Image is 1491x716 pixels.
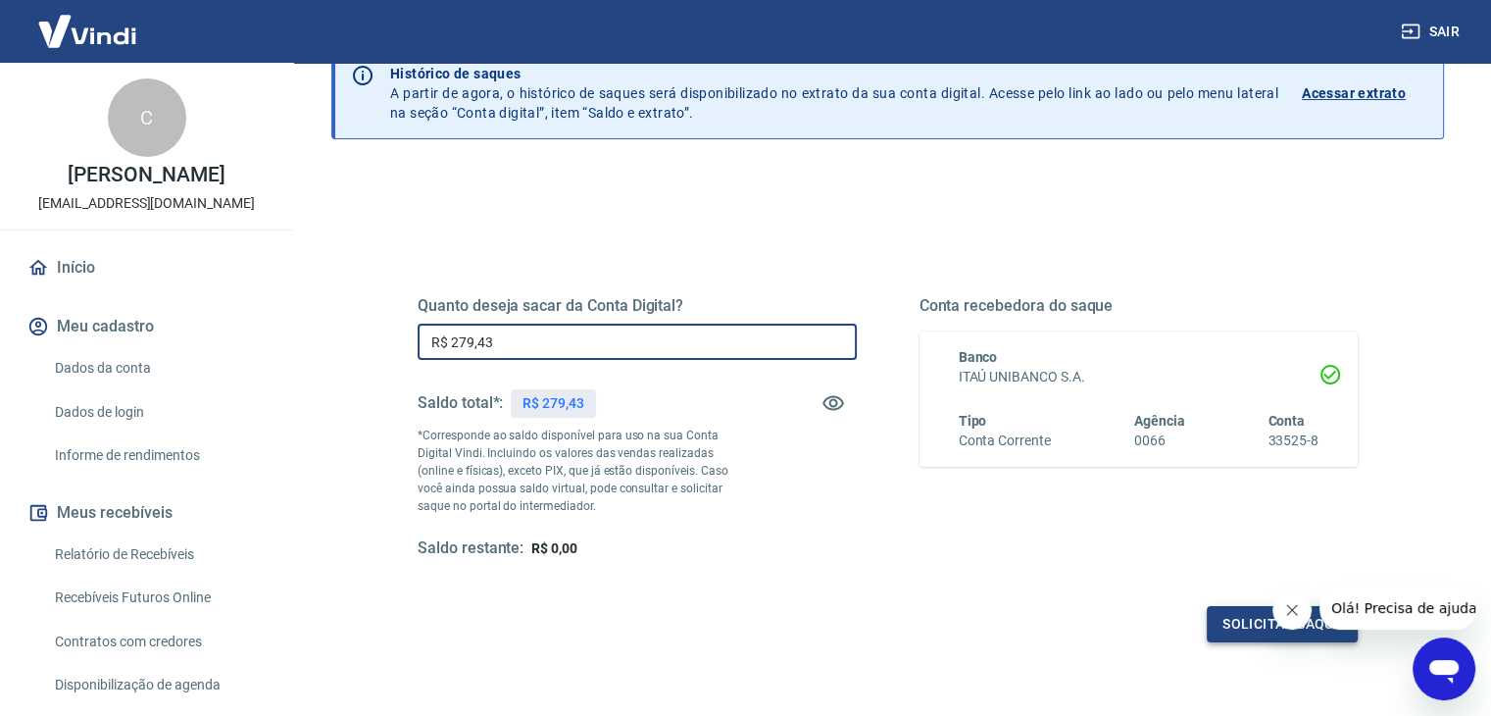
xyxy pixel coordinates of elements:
[47,578,270,618] a: Recebíveis Futuros Online
[1134,413,1185,429] span: Agência
[418,296,857,316] h5: Quanto deseja sacar da Conta Digital?
[24,305,270,348] button: Meu cadastro
[959,367,1319,387] h6: ITAÚ UNIBANCO S.A.
[1397,14,1467,50] button: Sair
[38,193,255,214] p: [EMAIL_ADDRESS][DOMAIN_NAME]
[418,538,523,559] h5: Saldo restante:
[1134,431,1185,451] h6: 0066
[418,427,747,515] p: *Corresponde ao saldo disponível para uso na sua Conta Digital Vindi. Incluindo os valores das ve...
[47,392,270,433] a: Dados de login
[390,64,1278,123] p: A partir de agora, o histórico de saques será disponibilizado no extrato da sua conta digital. Ac...
[1413,638,1475,700] iframe: Button to launch messaging window
[1302,64,1427,123] a: Acessar extrato
[1267,413,1305,429] span: Conta
[1302,83,1406,103] p: Acessar extrato
[390,64,1278,83] p: Histórico de saques
[1267,431,1318,451] h6: 33525-8
[47,435,270,476] a: Informe de rendimentos
[531,540,577,556] span: R$ 0,00
[418,393,503,413] h5: Saldo total*:
[47,622,270,662] a: Contratos com credores
[1207,606,1358,642] button: Solicitar saque
[1272,590,1312,630] iframe: Close message
[522,393,584,414] p: R$ 279,43
[47,665,270,705] a: Disponibilização de agenda
[24,246,270,289] a: Início
[47,535,270,575] a: Relatório de Recebíveis
[24,1,151,61] img: Vindi
[108,78,186,157] div: C
[919,296,1359,316] h5: Conta recebedora do saque
[12,14,165,29] span: Olá! Precisa de ajuda?
[24,491,270,535] button: Meus recebíveis
[1319,587,1475,630] iframe: Message from company
[959,431,1051,451] h6: Conta Corrente
[959,413,987,429] span: Tipo
[959,349,998,365] span: Banco
[68,165,224,185] p: [PERSON_NAME]
[47,348,270,388] a: Dados da conta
